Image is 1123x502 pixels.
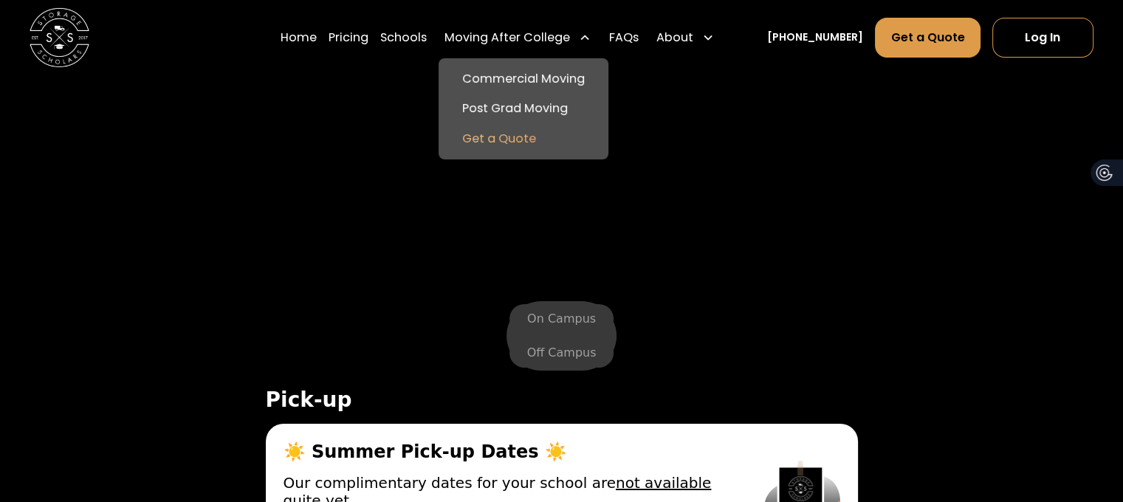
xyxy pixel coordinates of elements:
a: Commercial Moving [444,64,602,94]
div: About [650,16,720,58]
a: [PHONE_NUMBER] [767,30,863,45]
div: Moving After College [444,28,570,46]
a: Home [281,16,317,58]
span: Pick-up [266,388,858,412]
a: Post Grad Moving [444,94,602,123]
a: Get a Quote [875,17,980,57]
div: Moving After College [439,16,597,58]
div: About [656,28,693,46]
a: Pricing [329,16,368,58]
a: Log In [992,17,1093,57]
a: Get a Quote [444,123,602,153]
a: FAQs [608,16,638,58]
label: Off Campus [509,338,614,368]
a: Schools [380,16,427,58]
nav: Moving After College [439,58,608,159]
span: ☀️ Summer Pick-up Dates ☀️ [284,441,729,462]
label: On Campus [509,304,614,334]
img: Storage Scholars main logo [30,7,89,67]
